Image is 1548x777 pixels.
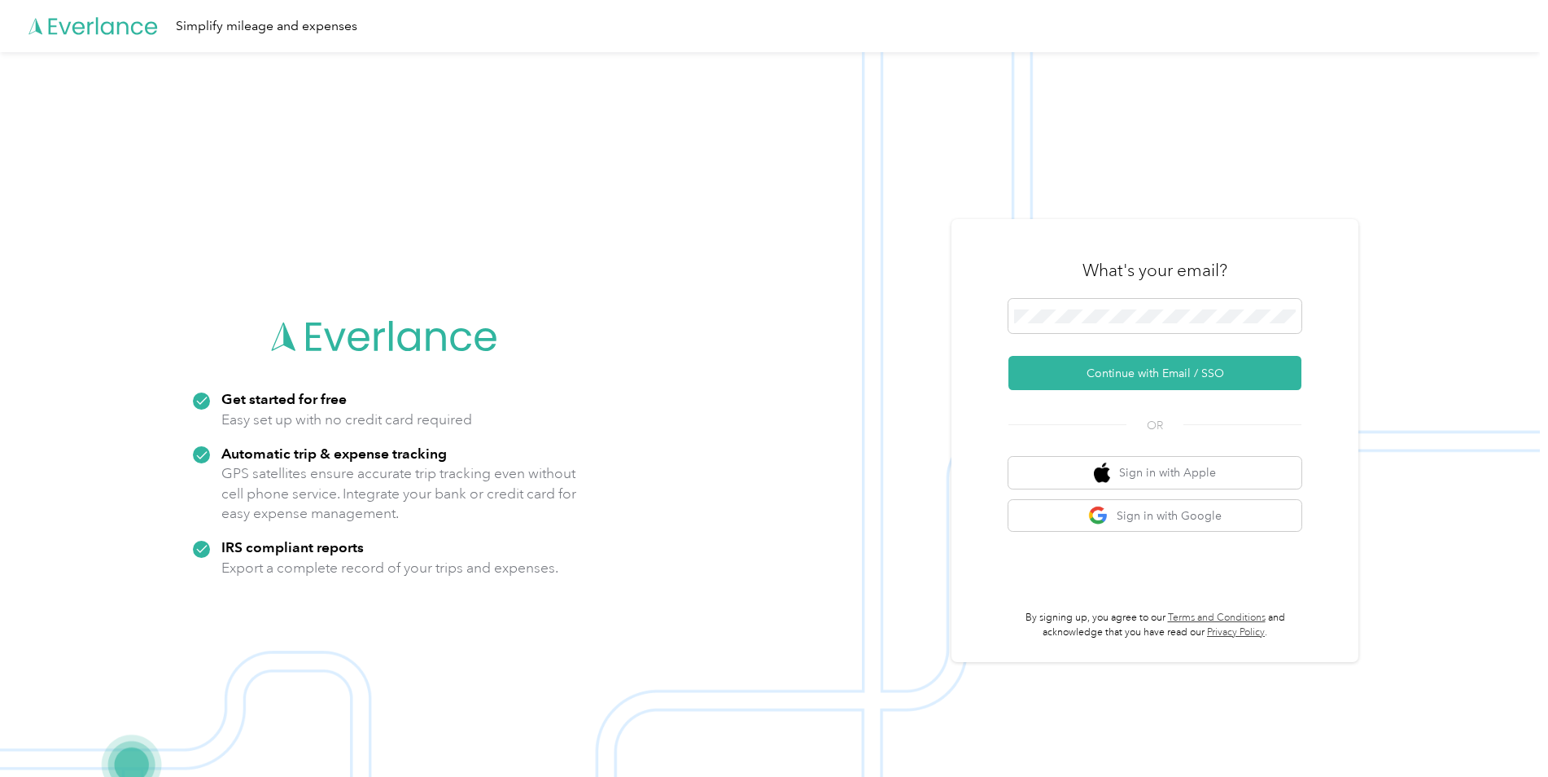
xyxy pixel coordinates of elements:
[221,445,447,462] strong: Automatic trip & expense tracking
[1126,417,1183,434] span: OR
[221,410,472,430] p: Easy set up with no credit card required
[221,390,347,407] strong: Get started for free
[1094,463,1110,483] img: apple logo
[1082,259,1227,282] h3: What's your email?
[1088,506,1109,526] img: google logo
[221,538,364,555] strong: IRS compliant reports
[1008,457,1301,489] button: apple logoSign in with Apple
[176,16,357,37] div: Simplify mileage and expenses
[1168,612,1266,624] a: Terms and Conditions
[1008,356,1301,390] button: Continue with Email / SSO
[221,463,577,524] p: GPS satellites ensure accurate trip tracking even without cell phone service. Integrate your bank...
[1008,500,1301,532] button: google logoSign in with Google
[1008,611,1301,639] p: By signing up, you agree to our and acknowledge that you have read our .
[221,558,558,578] p: Export a complete record of your trips and expenses.
[1207,626,1265,639] a: Privacy Policy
